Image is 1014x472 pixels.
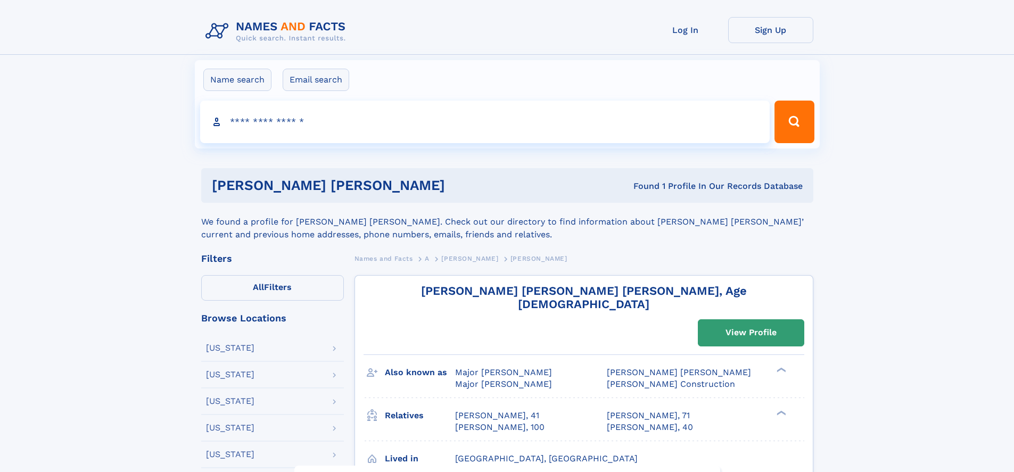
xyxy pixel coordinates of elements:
[539,180,803,192] div: Found 1 Profile In Our Records Database
[774,366,787,373] div: ❯
[425,255,430,262] span: A
[201,275,344,301] label: Filters
[253,282,264,292] span: All
[203,69,271,91] label: Name search
[385,407,455,425] h3: Relatives
[455,367,552,377] span: Major [PERSON_NAME]
[201,203,813,241] div: We found a profile for [PERSON_NAME] [PERSON_NAME]. Check out our directory to find information a...
[698,320,804,345] a: View Profile
[607,410,690,421] a: [PERSON_NAME], 71
[455,453,638,463] span: [GEOGRAPHIC_DATA], [GEOGRAPHIC_DATA]
[201,313,344,323] div: Browse Locations
[385,363,455,382] h3: Also known as
[206,344,254,352] div: [US_STATE]
[455,410,539,421] a: [PERSON_NAME], 41
[201,254,344,263] div: Filters
[441,255,498,262] span: [PERSON_NAME]
[283,69,349,91] label: Email search
[728,17,813,43] a: Sign Up
[206,424,254,432] div: [US_STATE]
[441,252,498,265] a: [PERSON_NAME]
[607,421,693,433] a: [PERSON_NAME], 40
[643,17,728,43] a: Log In
[774,101,814,143] button: Search Button
[607,367,751,377] span: [PERSON_NAME] [PERSON_NAME]
[607,379,735,389] span: [PERSON_NAME] Construction
[206,370,254,379] div: [US_STATE]
[455,379,552,389] span: Major [PERSON_NAME]
[206,397,254,405] div: [US_STATE]
[455,421,545,433] a: [PERSON_NAME], 100
[200,101,770,143] input: search input
[726,320,777,345] div: View Profile
[510,255,567,262] span: [PERSON_NAME]
[206,450,254,459] div: [US_STATE]
[364,284,804,311] a: [PERSON_NAME] [PERSON_NAME] [PERSON_NAME], Age [DEMOGRAPHIC_DATA]
[212,179,539,192] h1: [PERSON_NAME] [PERSON_NAME]
[425,252,430,265] a: A
[201,17,355,46] img: Logo Names and Facts
[355,252,413,265] a: Names and Facts
[774,409,787,416] div: ❯
[385,450,455,468] h3: Lived in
